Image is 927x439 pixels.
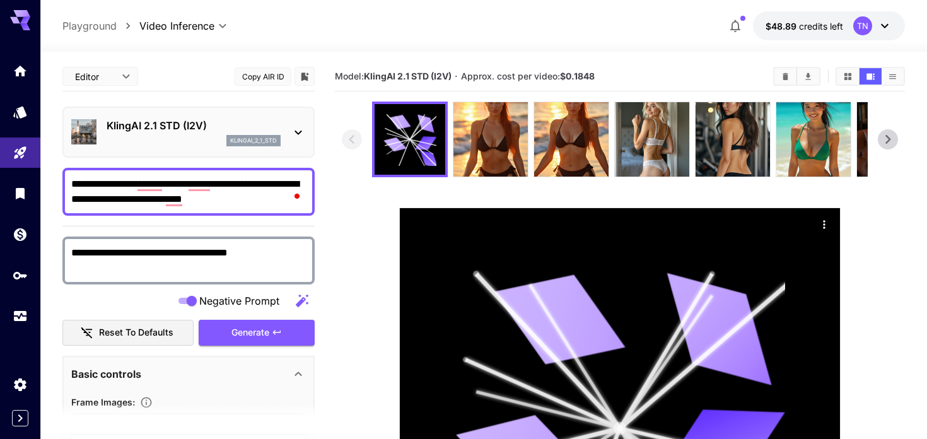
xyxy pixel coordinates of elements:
[774,68,796,85] button: Clear videos
[753,11,905,40] button: $48.8893TN
[135,396,158,409] button: Upload frame images.
[766,21,799,32] span: $48.89
[62,18,117,33] a: Playground
[71,397,135,407] span: Frame Images :
[13,308,28,324] div: Usage
[13,185,28,201] div: Library
[13,104,28,120] div: Models
[776,102,851,177] img: w9V8oYoYhxzZAAAAABJRU5ErkJggg==
[837,68,859,85] button: Show videos in grid view
[199,293,279,308] span: Negative Prompt
[71,366,141,382] p: Basic controls
[815,214,834,233] div: Actions
[455,69,458,84] p: ·
[62,320,194,346] button: Reset to defaults
[453,102,528,177] img: D822GPXpQOMvgAAAABJRU5ErkJggg==
[13,226,28,242] div: Wallet
[13,63,28,79] div: Home
[71,177,306,207] textarea: To enrich screen reader interactions, please activate Accessibility in Grammarly extension settings
[230,136,277,145] p: klingai_2_1_std
[12,410,28,426] button: Expand sidebar
[836,67,905,86] div: Show videos in grid viewShow videos in video viewShow videos in list view
[534,102,609,177] img: 8Hd1IRmrFjB7kAAAAASUVORK5CYII=
[882,68,904,85] button: Show videos in list view
[75,70,114,83] span: Editor
[71,113,306,151] div: KlingAI 2.1 STD (I2V)klingai_2_1_std
[13,267,28,283] div: API Keys
[299,69,310,84] button: Add to library
[560,71,595,81] b: $0.1848
[62,18,139,33] nav: breadcrumb
[235,67,291,86] button: Copy AIR ID
[107,118,281,133] p: KlingAI 2.1 STD (I2V)
[773,67,820,86] div: Clear videosDownload All
[335,71,452,81] span: Model:
[71,359,306,389] div: Basic controls
[71,245,306,276] textarea: To enrich screen reader interactions, please activate Accessibility in Grammarly extension settings
[13,145,28,161] div: Playground
[797,68,819,85] button: Download All
[231,325,269,341] span: Generate
[13,377,28,392] div: Settings
[615,102,689,177] img: fBrqE0lHZtEAAAAASUVORK5CYII=
[799,21,843,32] span: credits left
[139,18,214,33] span: Video Inference
[853,16,872,35] div: TN
[364,71,452,81] b: KlingAI 2.1 STD (I2V)
[696,102,770,177] img: EojKuP0wG4v8Donnda8k1CI0AAAAASUVORK5CYII=
[461,71,595,81] span: Approx. cost per video:
[766,20,843,33] div: $48.8893
[860,68,882,85] button: Show videos in video view
[199,320,315,346] button: Generate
